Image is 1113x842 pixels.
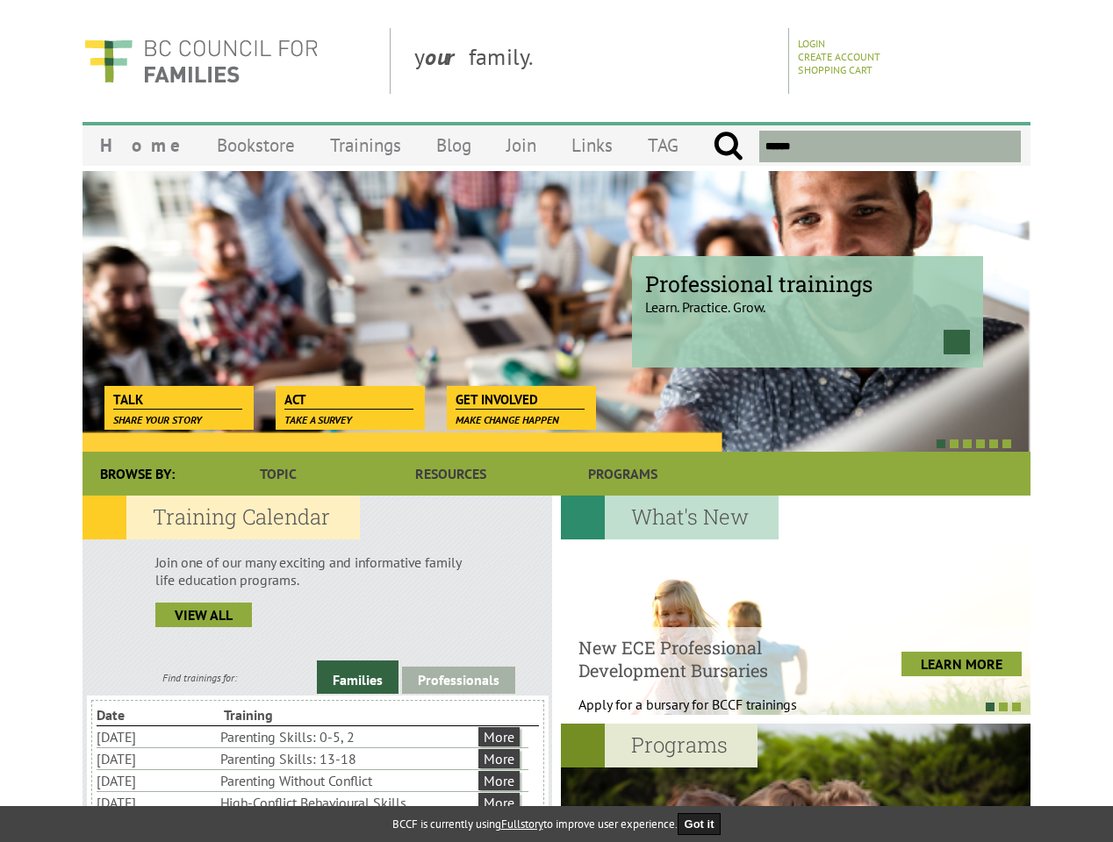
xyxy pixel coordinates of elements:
[284,413,352,426] span: Take a survey
[224,704,348,725] li: Training
[97,770,217,791] li: [DATE]
[489,125,554,166] a: Join
[220,748,475,769] li: Parenting Skills: 13-18
[97,748,217,769] li: [DATE]
[561,724,758,767] h2: Programs
[83,28,320,94] img: BC Council for FAMILIES
[456,390,585,410] span: Get Involved
[798,50,880,63] a: Create Account
[478,727,520,746] a: More
[284,390,413,410] span: Act
[97,704,220,725] li: Date
[199,125,312,166] a: Bookstore
[113,413,202,426] span: Share your story
[678,813,722,835] button: Got it
[155,603,252,627] a: view all
[456,413,559,426] span: Make change happen
[276,386,422,410] a: Act Take a survey
[798,63,872,76] a: Shopping Cart
[113,390,242,410] span: Talk
[798,37,825,50] a: Login
[97,726,217,747] li: [DATE]
[630,125,696,166] a: TAG
[83,671,317,684] div: Find trainings for:
[97,792,217,813] li: [DATE]
[220,792,475,813] li: High-Conflict Behavioural Skills
[312,125,419,166] a: Trainings
[901,652,1022,676] a: LEARN MORE
[645,269,970,298] span: Professional trainings
[155,553,479,589] p: Join one of our many exciting and informative family life education programs.
[447,386,593,410] a: Get Involved Make change happen
[501,817,543,831] a: Fullstory
[478,771,520,790] a: More
[554,125,630,166] a: Links
[578,696,841,731] p: Apply for a bursary for BCCF trainings West...
[317,660,399,694] a: Families
[364,452,536,496] a: Resources
[220,726,475,747] li: Parenting Skills: 0-5, 2
[400,28,789,94] div: y family.
[402,667,515,694] a: Professionals
[478,749,520,768] a: More
[83,496,360,539] h2: Training Calendar
[561,496,779,539] h2: What's New
[478,793,520,812] a: More
[645,283,970,316] p: Learn. Practice. Grow.
[419,125,489,166] a: Blog
[425,42,469,71] strong: our
[220,770,475,791] li: Parenting Without Conflict
[192,452,364,496] a: Topic
[578,636,841,681] h4: New ECE Professional Development Bursaries
[713,131,743,162] input: Submit
[83,125,199,166] a: Home
[104,386,251,410] a: Talk Share your story
[537,452,709,496] a: Programs
[83,452,192,496] div: Browse By:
